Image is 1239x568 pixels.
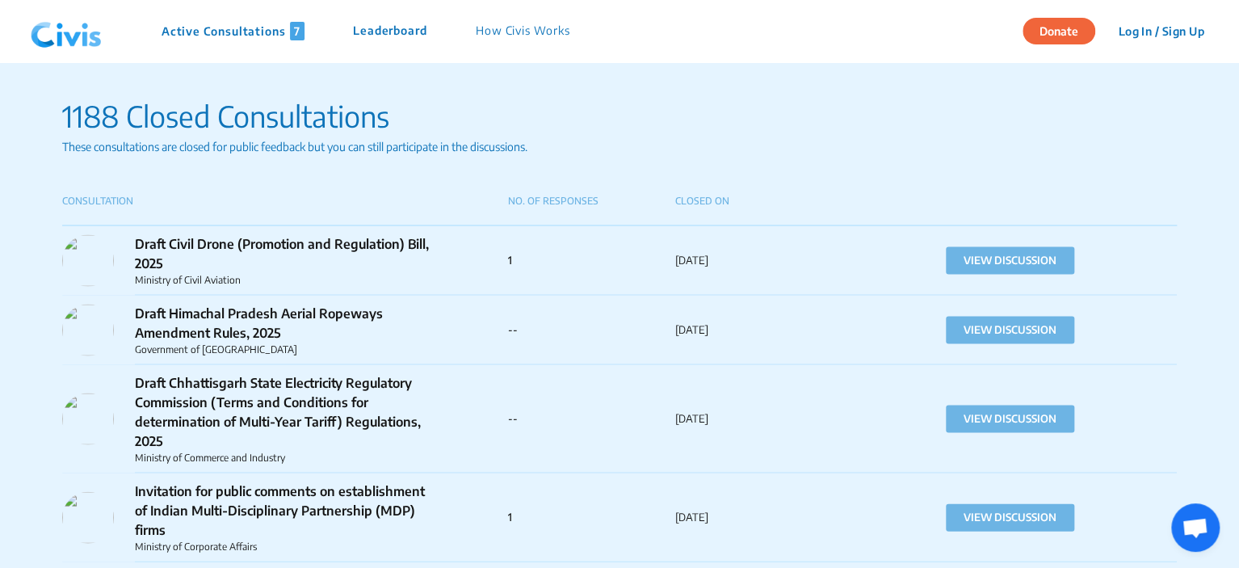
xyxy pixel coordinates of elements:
[135,303,434,342] p: Draft Himachal Pradesh Aerial Ropeways Amendment Rules, 2025
[508,252,675,268] p: 1
[946,503,1074,531] button: VIEW DISCUSSION
[675,322,842,338] p: [DATE]
[135,481,434,539] p: Invitation for public comments on establishment of Indian Multi-Disciplinary Partnership (MDP) firms
[508,322,675,338] p: --
[62,393,114,444] img: wr1mba3wble6xs6iajorg9al0z4x
[62,137,1178,154] p: These consultations are closed for public feedback but you can still participate in the discussions.
[135,342,434,356] p: Government of [GEOGRAPHIC_DATA]
[135,234,434,272] p: Draft Civil Drone (Promotion and Regulation) Bill, 2025
[508,509,675,525] p: 1
[135,272,434,287] p: Ministry of Civil Aviation
[353,22,427,40] p: Leaderboard
[675,509,842,525] p: [DATE]
[135,450,434,465] p: Ministry of Commerce and Industry
[62,304,114,356] img: zzuleu93zrig3qvd2zxvqbhju8kc
[62,491,114,543] img: wr1mba3wble6xs6iajorg9al0z4x
[946,316,1074,343] button: VIEW DISCUSSION
[1107,19,1215,44] button: Log In / Sign Up
[162,22,304,40] p: Active Consultations
[476,22,570,40] p: How Civis Works
[946,405,1074,432] button: VIEW DISCUSSION
[24,7,108,56] img: navlogo.png
[62,94,1178,137] p: 1188 Closed Consultations
[675,410,842,427] p: [DATE]
[508,410,675,427] p: --
[62,193,508,208] p: CONSULTATION
[1171,503,1220,552] div: Open chat
[946,246,1074,274] button: VIEW DISCUSSION
[675,252,842,268] p: [DATE]
[508,193,675,208] p: NO. OF RESPONSES
[290,22,304,40] span: 7
[675,193,842,208] p: CLOSED ON
[1023,18,1095,44] button: Donate
[135,372,434,450] p: Draft Chhattisgarh State Electricity Regulatory Commission (Terms and Conditions for determinatio...
[62,234,114,286] img: zzuleu93zrig3qvd2zxvqbhju8kc
[1023,22,1107,38] a: Donate
[135,539,434,553] p: Ministry of Corporate Affairs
